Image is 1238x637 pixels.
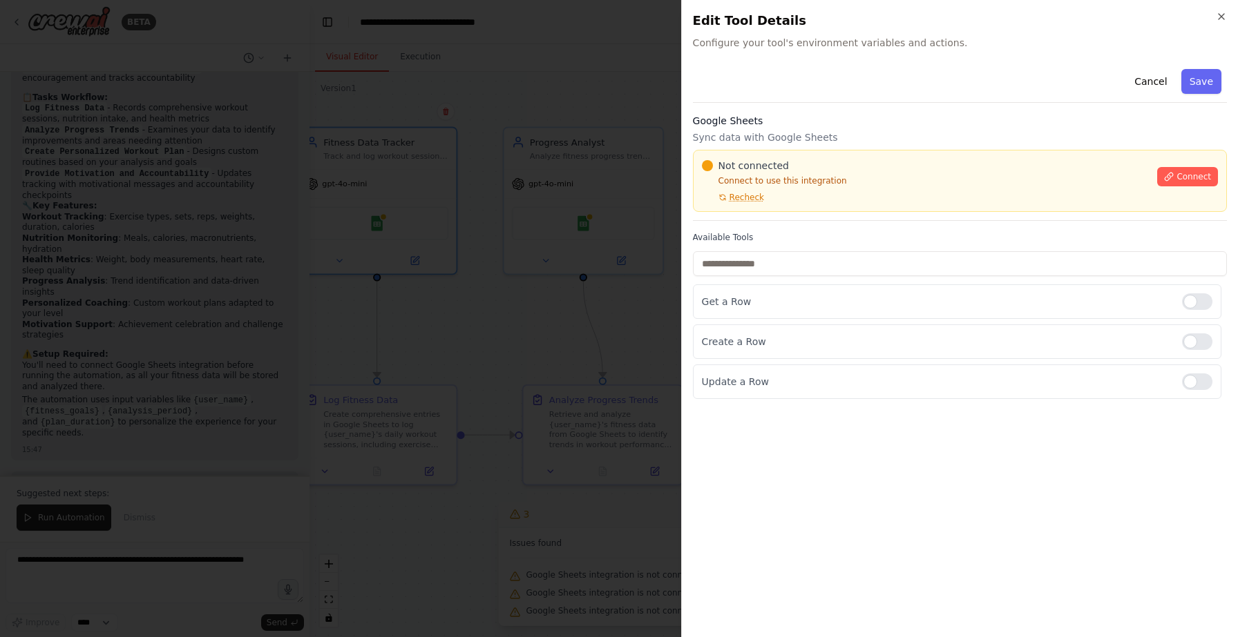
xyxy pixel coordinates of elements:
[702,375,1171,389] p: Update a Row
[1157,167,1218,186] button: Connect
[702,175,1150,186] p: Connect to use this integration
[1181,69,1221,94] button: Save
[693,36,1227,50] span: Configure your tool's environment variables and actions.
[1177,171,1211,182] span: Connect
[693,232,1227,243] label: Available Tools
[693,11,1227,30] h2: Edit Tool Details
[702,192,764,203] button: Recheck
[693,130,1227,144] p: Sync data with Google Sheets
[730,192,764,203] span: Recheck
[702,295,1171,308] p: Get a Row
[702,335,1171,349] p: Create a Row
[718,159,789,173] span: Not connected
[693,114,1227,128] h3: Google Sheets
[1126,69,1175,94] button: Cancel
